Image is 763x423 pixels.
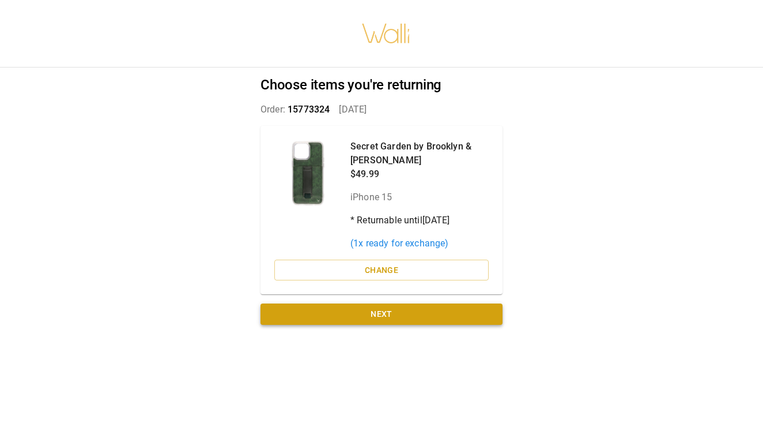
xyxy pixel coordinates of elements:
button: Change [274,260,489,281]
p: ( 1 x ready for exchange) [350,237,489,250]
h2: Choose items you're returning [260,77,503,93]
p: * Returnable until [DATE] [350,214,489,227]
p: Secret Garden by Brooklyn & [PERSON_NAME] [350,140,489,167]
img: walli-inc.myshopify.com [361,9,411,58]
span: 15773324 [288,104,330,115]
p: Order: [DATE] [260,103,503,117]
button: Next [260,304,503,325]
p: iPhone 15 [350,190,489,204]
p: $49.99 [350,167,489,181]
